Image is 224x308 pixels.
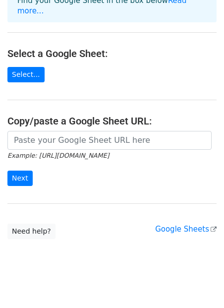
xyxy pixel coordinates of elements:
input: Paste your Google Sheet URL here [7,131,212,150]
iframe: Chat Widget [174,260,224,308]
a: Need help? [7,224,56,239]
small: Example: [URL][DOMAIN_NAME] [7,152,109,159]
h4: Copy/paste a Google Sheet URL: [7,115,217,127]
a: Google Sheets [155,225,217,234]
h4: Select a Google Sheet: [7,48,217,60]
input: Next [7,171,33,186]
a: Select... [7,67,45,82]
